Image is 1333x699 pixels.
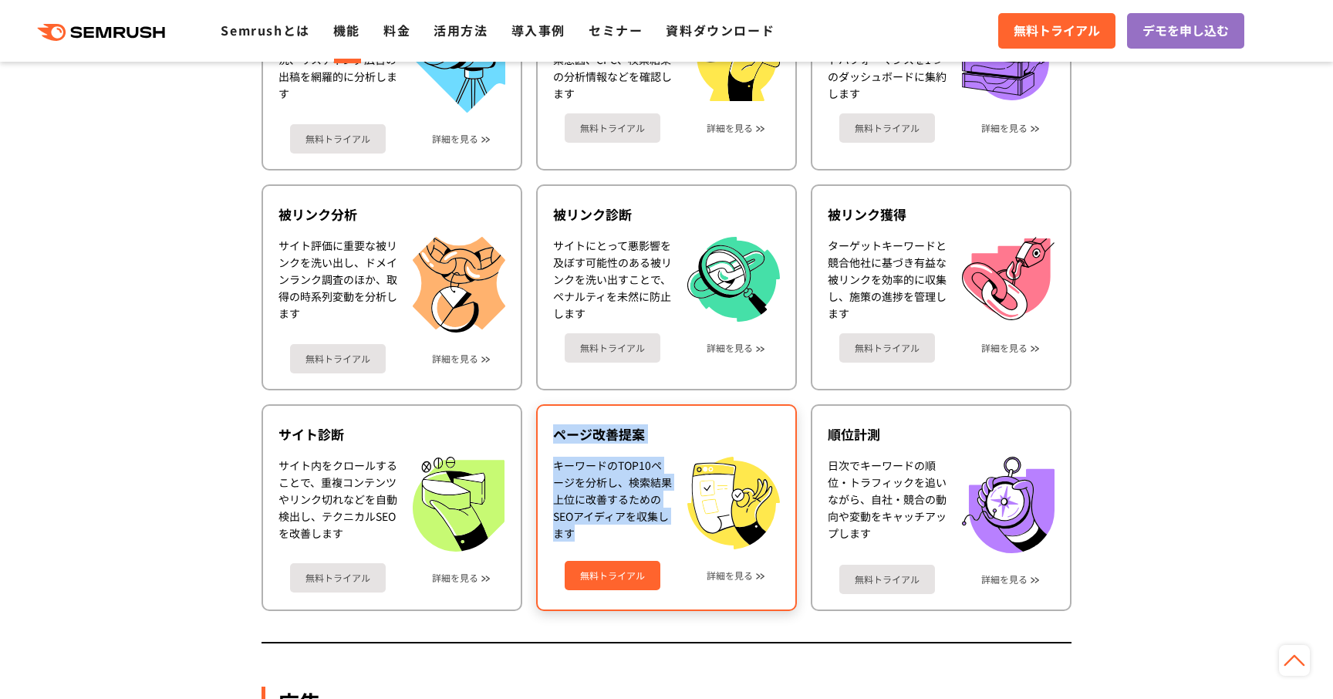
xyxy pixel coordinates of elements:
a: 詳細を見る [707,123,753,133]
a: 無料トライアル [565,561,660,590]
a: 機能 [333,21,360,39]
a: 無料トライアル [565,113,660,143]
img: サイト診断 [413,457,505,552]
img: ドメイン概要 [413,17,505,113]
div: サイト評価に重要な被リンクを洗い出し、ドメインランク調査のほか、取得の時系列変動を分析します [278,237,397,333]
a: 詳細を見る [432,353,478,364]
a: 詳細を見る [707,343,753,353]
a: 詳細を見る [981,123,1028,133]
a: 詳細を見る [707,570,753,581]
img: 被リンク分析 [413,237,505,333]
a: 詳細を見る [432,572,478,583]
div: 被リンク診断 [553,205,780,224]
a: 無料トライアル [290,124,386,154]
a: デモを申し込む [1127,13,1244,49]
a: 無料トライアル [565,333,660,363]
a: 詳細を見る [981,574,1028,585]
a: 無料トライアル [839,565,935,594]
img: ページ改善提案 [687,457,780,549]
div: 被リンク分析 [278,205,505,224]
div: 被リンク獲得 [828,205,1055,224]
a: 資料ダウンロード [666,21,774,39]
span: 無料トライアル [1014,21,1100,41]
div: 日次でキーワードの順位・トラフィックを追いながら、自社・競合の動向や変動をキャッチアップします [828,457,947,553]
a: 無料トライアル [998,13,1115,49]
div: サイトにとって悪影響を及ぼす可能性のある被リンクを洗い出すことで、ペナルティを未然に防止します [553,237,672,322]
img: 被リンク獲得 [962,237,1055,320]
div: ドメインのオーガニック検索や被リンクの対策状況、リスティング広告の出稿を網羅的に分析します [278,17,397,113]
a: 活用方法 [434,21,488,39]
a: セミナー [589,21,643,39]
a: 無料トライアル [290,344,386,373]
a: 無料トライアル [839,113,935,143]
img: 順位計測 [962,457,1055,553]
div: ページ改善提案 [553,425,780,444]
a: 無料トライアル [290,563,386,593]
div: キーワードのTOP10ページを分析し、検索結果上位に改善するためのSEOアイディアを収集します [553,457,672,549]
div: 順位計測 [828,425,1055,444]
div: サイト内をクロールすることで、重複コンテンツやリンク切れなどを自動検出し、テクニカルSEOを改善します [278,457,397,552]
span: デモを申し込む [1142,21,1229,41]
img: 被リンク診断 [687,237,780,322]
div: ターゲットキーワードと競合他社に基づき有益な被リンクを効率的に収集し、施策の進捗を管理します [828,237,947,322]
a: 導入事例 [511,21,565,39]
a: Semrushとは [221,21,309,39]
div: サイト診断 [278,425,505,444]
a: 料金 [383,21,410,39]
a: 詳細を見る [432,133,478,144]
a: 無料トライアル [839,333,935,363]
a: 詳細を見る [981,343,1028,353]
